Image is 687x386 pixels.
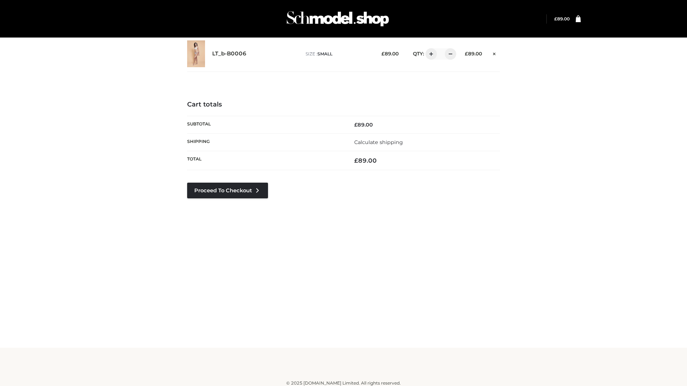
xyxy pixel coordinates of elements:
div: QTY: [406,48,454,60]
bdi: 89.00 [554,16,570,21]
a: LT_b-B0006 [212,50,247,57]
p: size : [306,51,370,57]
h4: Cart totals [187,101,500,109]
span: £ [465,51,468,56]
a: Proceed to Checkout [187,183,268,198]
span: £ [381,51,385,56]
span: £ [354,122,357,128]
th: Total [187,151,343,170]
a: Calculate shipping [354,139,403,145]
bdi: 89.00 [354,157,377,164]
th: Subtotal [187,116,343,133]
bdi: 89.00 [381,51,399,56]
bdi: 89.00 [465,51,482,56]
img: LT_b-B0006 - SMALL [187,40,205,67]
bdi: 89.00 [354,122,373,128]
a: £89.00 [554,16,570,21]
span: SMALL [317,51,332,56]
span: £ [354,157,358,164]
span: £ [554,16,557,21]
th: Shipping [187,133,343,151]
a: Remove this item [489,48,500,58]
img: Schmodel Admin 964 [284,5,391,33]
